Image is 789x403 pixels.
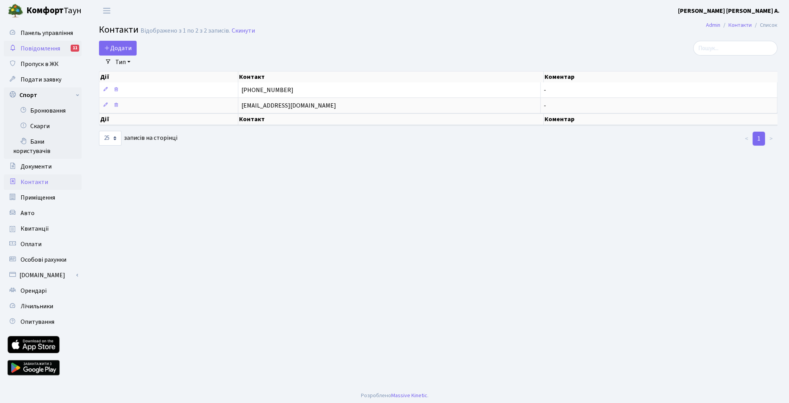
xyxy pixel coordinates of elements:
th: Контакт [238,113,544,125]
a: Тип [112,56,134,69]
a: Панель управління [4,25,82,41]
a: Повідомлення11 [4,41,82,56]
a: Admin [706,21,720,29]
div: 11 [71,45,79,52]
a: [PERSON_NAME] [PERSON_NAME] А. [678,6,780,16]
a: Контакти [728,21,752,29]
b: [PERSON_NAME] [PERSON_NAME] А. [678,7,780,15]
span: Панель управління [21,29,73,37]
span: Документи [21,162,52,171]
a: Подати заявку [4,72,82,87]
a: Квитанції [4,221,82,236]
th: Контакт [238,71,544,82]
a: Авто [4,205,82,221]
span: Опитування [21,318,54,326]
span: Контакти [21,178,48,186]
span: [EMAIL_ADDRESS][DOMAIN_NAME] [241,101,336,110]
span: Особові рахунки [21,255,66,264]
li: Список [752,21,777,30]
span: Квитанції [21,224,49,233]
span: Додати [104,44,132,52]
input: Пошук... [693,41,777,56]
a: Лічильники [4,299,82,314]
span: Повідомлення [21,44,60,53]
a: Особові рахунки [4,252,82,268]
b: Комфорт [26,4,64,17]
a: [DOMAIN_NAME] [4,268,82,283]
th: Коментар [544,71,783,82]
span: Таун [26,4,82,17]
a: Бани користувачів [4,134,82,159]
a: Приміщення [4,190,82,205]
div: Розроблено . [361,391,428,400]
a: Контакти [4,174,82,190]
span: Орендарі [21,287,47,295]
a: Документи [4,159,82,174]
a: Спорт [4,87,82,103]
a: Опитування [4,314,82,330]
a: Пропуск в ЖК [4,56,82,72]
label: записів на сторінці [99,131,177,146]
span: Приміщення [21,193,55,202]
img: logo.png [8,3,23,19]
th: Коментар [544,113,783,125]
span: Авто [21,209,35,217]
a: Скарги [4,118,82,134]
span: Пропуск в ЖК [21,60,59,68]
span: Оплати [21,240,42,248]
div: Відображено з 1 по 2 з 2 записів. [140,27,230,35]
span: [PHONE_NUMBER] [241,86,293,94]
th: Дії [99,113,238,125]
span: Контакти [99,23,139,36]
span: Подати заявку [21,75,61,84]
a: Бронювання [4,103,82,118]
span: Лічильники [21,302,53,311]
a: Оплати [4,236,82,252]
a: Додати [99,41,137,56]
th: Дії [99,71,238,82]
a: Орендарі [4,283,82,299]
select: записів на сторінці [99,131,121,146]
nav: breadcrumb [694,17,789,33]
a: Massive Kinetic [391,391,427,400]
button: Переключити навігацію [97,4,116,17]
span: - [544,101,546,110]
a: Скинути [232,27,255,35]
span: - [544,86,546,94]
a: 1 [753,132,765,146]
